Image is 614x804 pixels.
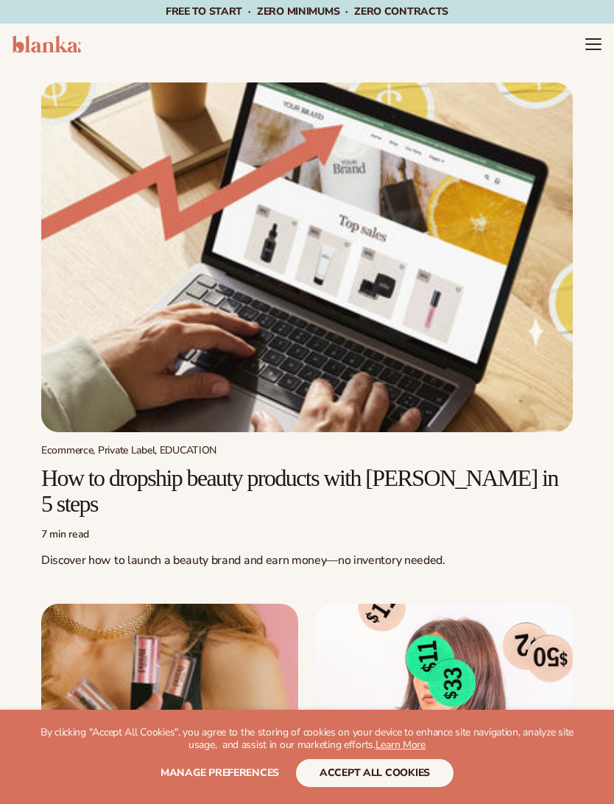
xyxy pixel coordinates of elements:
[296,759,454,787] button: accept all cookies
[41,604,298,783] img: Person holding branded make up with a solid pink background
[316,604,573,783] img: Profitability of private label company
[41,553,573,568] p: Discover how to launch a beauty brand and earn money—no inventory needed.
[160,759,279,787] button: Manage preferences
[166,4,448,18] span: Free to start · ZERO minimums · ZERO contracts
[41,82,573,580] a: Growing money with ecommerce Ecommerce, Private Label, EDUCATION How to dropship beauty products ...
[375,738,426,752] a: Learn More
[585,35,602,53] summary: Menu
[12,35,81,53] img: logo
[160,766,279,780] span: Manage preferences
[41,465,573,517] h2: How to dropship beauty products with [PERSON_NAME] in 5 steps
[41,529,573,541] div: 7 min read
[41,82,573,432] img: Growing money with ecommerce
[29,727,585,752] p: By clicking "Accept All Cookies", you agree to the storing of cookies on your device to enhance s...
[41,444,573,456] div: Ecommerce, Private Label, EDUCATION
